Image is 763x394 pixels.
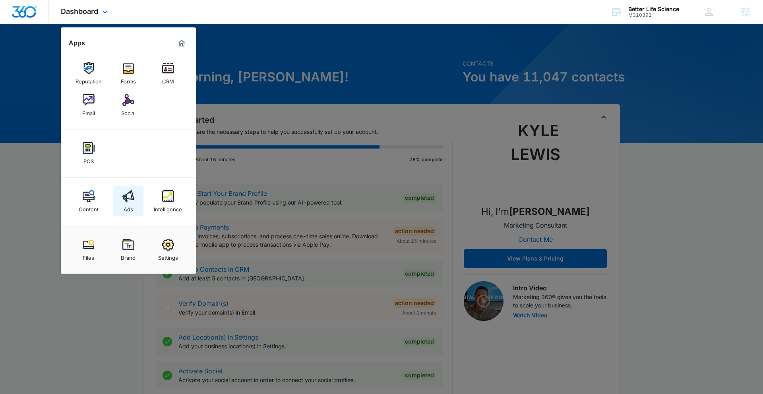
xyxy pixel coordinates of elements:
div: Forms [121,74,136,85]
a: Forms [113,58,143,89]
div: Social [121,106,136,116]
img: tab_domain_overview_orange.svg [21,46,28,52]
a: Reputation [74,58,104,89]
div: Reputation [76,74,102,85]
a: POS [74,138,104,168]
div: Content [79,202,99,212]
a: Email [74,90,104,120]
span: Dashboard [61,7,98,15]
div: Domain Overview [30,47,71,52]
div: account name [628,6,679,12]
a: Ads [113,186,143,216]
a: Marketing 360® Dashboard [175,37,188,50]
a: Files [74,235,104,265]
a: Settings [153,235,183,265]
div: Brand [121,251,136,261]
div: Files [83,251,94,261]
a: Brand [113,235,143,265]
div: Email [82,106,95,116]
div: CRM [162,74,174,85]
div: Intelligence [154,202,182,212]
a: Social [113,90,143,120]
div: Domain: [DOMAIN_NAME] [21,21,87,27]
a: Intelligence [153,186,183,216]
div: Settings [158,251,178,261]
a: Content [74,186,104,216]
img: logo_orange.svg [13,13,19,19]
div: v 4.0.25 [22,13,39,19]
h2: Apps [69,39,85,47]
img: tab_keywords_by_traffic_grey.svg [79,46,85,52]
div: account id [628,12,679,18]
a: CRM [153,58,183,89]
img: website_grey.svg [13,21,19,27]
div: Ads [124,202,133,212]
div: Keywords by Traffic [88,47,134,52]
div: POS [83,154,94,164]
